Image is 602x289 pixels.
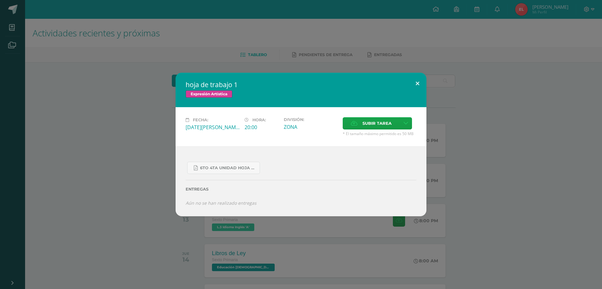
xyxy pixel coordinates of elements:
[186,90,232,98] span: Expresión Artística
[193,118,208,122] span: Fecha:
[245,124,279,131] div: 20:00
[186,124,240,131] div: [DATE][PERSON_NAME]
[343,131,416,136] span: * El tamaño máximo permitido es 50 MB
[284,117,338,122] label: División:
[284,123,338,130] div: ZONA
[187,162,260,174] a: 6to 4ta unidad hoja de trabajo expresion.pdf
[200,166,256,171] span: 6to 4ta unidad hoja de trabajo expresion.pdf
[362,118,392,129] span: Subir tarea
[252,118,266,122] span: Hora:
[186,187,416,192] label: Entregas
[186,200,256,206] i: Aún no se han realizado entregas
[409,73,426,94] button: Close (Esc)
[186,80,416,89] h2: hoja de trabajo 1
